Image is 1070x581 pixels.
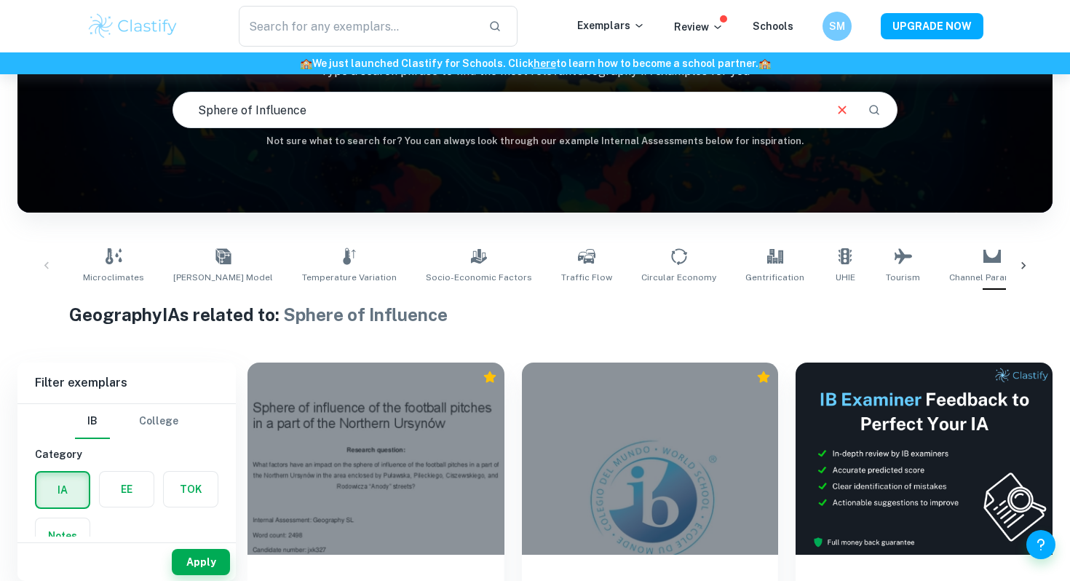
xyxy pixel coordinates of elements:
span: Traffic Flow [561,271,612,284]
button: Apply [172,549,230,575]
h6: Filter exemplars [17,363,236,403]
a: Schools [753,20,793,32]
div: Filter type choice [75,404,178,439]
span: Channel Parameters [949,271,1035,284]
p: Review [674,19,724,35]
button: IB [75,404,110,439]
span: 🏫 [758,58,771,69]
h1: Geography IAs related to: [69,301,1001,328]
span: [PERSON_NAME] Model [173,271,273,284]
p: Exemplars [577,17,645,33]
img: Clastify logo [87,12,179,41]
h6: Not sure what to search for? You can always look through our example Internal Assessments below f... [17,134,1053,149]
img: Thumbnail [796,363,1053,555]
button: College [139,404,178,439]
div: Premium [756,370,771,384]
button: SM [823,12,852,41]
h6: Category [35,446,218,462]
button: IA [36,473,89,507]
h6: SM [829,18,846,34]
span: Microclimates [83,271,144,284]
input: E.g. pattern of land use, landscapes, urban sprawl... [173,90,822,130]
span: 🏫 [300,58,312,69]
span: UHIE [836,271,855,284]
h6: We just launched Clastify for Schools. Click to learn how to become a school partner. [3,55,1067,71]
input: Search for any exemplars... [239,6,477,47]
button: EE [100,472,154,507]
button: TOK [164,472,218,507]
span: Socio-Economic Factors [426,271,532,284]
button: Clear [828,96,856,124]
span: Sphere of Influence [283,304,448,325]
span: Circular Economy [641,271,716,284]
button: Search [862,98,887,122]
a: here [534,58,556,69]
span: Gentrification [745,271,804,284]
span: Temperature Variation [302,271,397,284]
div: Premium [483,370,497,384]
span: Tourism [886,271,920,284]
button: UPGRADE NOW [881,13,983,39]
button: Help and Feedback [1026,530,1055,559]
button: Notes [36,518,90,553]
